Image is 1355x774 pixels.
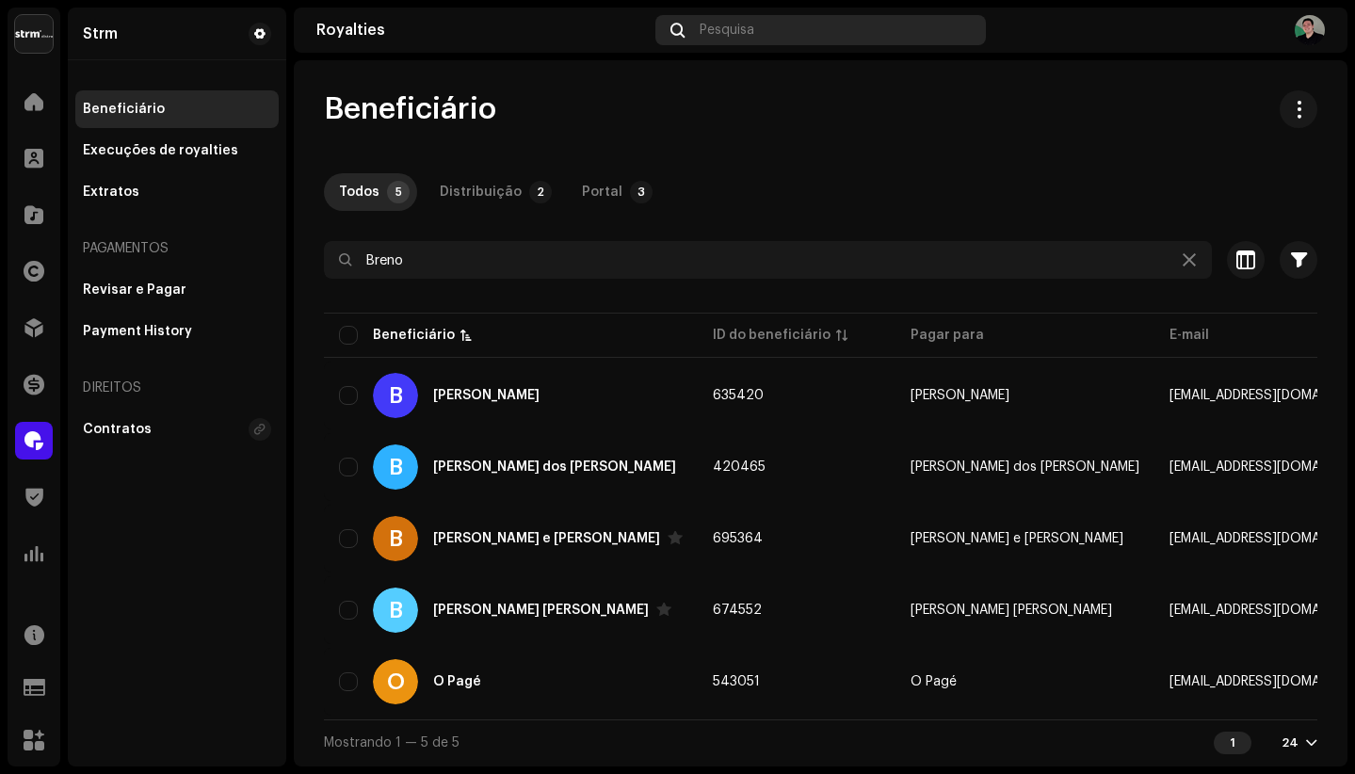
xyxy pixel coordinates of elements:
[433,532,660,545] div: Breno e Caio Cesar
[713,460,766,474] span: 420465
[83,26,118,41] div: Strm
[713,532,763,545] span: 695364
[440,173,522,211] div: Distribuição
[83,185,139,200] div: Extratos
[911,604,1112,617] span: Breno Sávio Silva Sousa
[373,588,418,633] div: B
[433,604,649,617] div: Breno Sávio Silva Sousa
[75,271,279,309] re-m-nav-item: Revisar e Pagar
[713,389,764,402] span: 635420
[700,23,754,38] span: Pesquisa
[373,516,418,561] div: B
[83,102,165,117] div: Beneficiário
[713,326,831,345] div: ID do beneficiário
[83,422,152,437] div: Contratos
[713,604,762,617] span: 674552
[75,226,279,271] re-a-nav-header: Pagamentos
[75,365,279,411] re-a-nav-header: Direitos
[1295,15,1325,45] img: 918a7c50-60df-4dc6-aa5d-e5e31497a30a
[75,173,279,211] re-m-nav-item: Extratos
[582,173,622,211] div: Portal
[373,444,418,490] div: B
[75,132,279,169] re-m-nav-item: Execuções de royalties
[324,90,496,128] span: Beneficiário
[433,389,540,402] div: Breno Amorim
[83,324,192,339] div: Payment History
[316,23,648,38] div: Royalties
[1282,735,1299,750] div: 24
[373,326,455,345] div: Beneficiário
[75,313,279,350] re-m-nav-item: Payment History
[433,460,676,474] div: Breno Augusto dos Santos Silva
[75,90,279,128] re-m-nav-item: Beneficiário
[911,675,957,688] span: O Pagé
[339,173,379,211] div: Todos
[433,675,481,688] div: O Pagé
[529,181,552,203] p-badge: 2
[630,181,653,203] p-badge: 3
[911,532,1123,545] span: Breno e Caio Cesar
[373,659,418,704] div: O
[387,181,410,203] p-badge: 5
[1214,732,1251,754] div: 1
[83,143,238,158] div: Execuções de royalties
[75,411,279,448] re-m-nav-item: Contratos
[83,282,186,298] div: Revisar e Pagar
[15,15,53,53] img: 408b884b-546b-4518-8448-1008f9c76b02
[713,675,760,688] span: 543051
[373,373,418,418] div: B
[324,736,460,750] span: Mostrando 1 — 5 de 5
[324,241,1212,279] input: Pesquisa
[911,389,1009,402] span: Breno Amorim
[911,460,1139,474] span: Breno Augusto dos Santos Silva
